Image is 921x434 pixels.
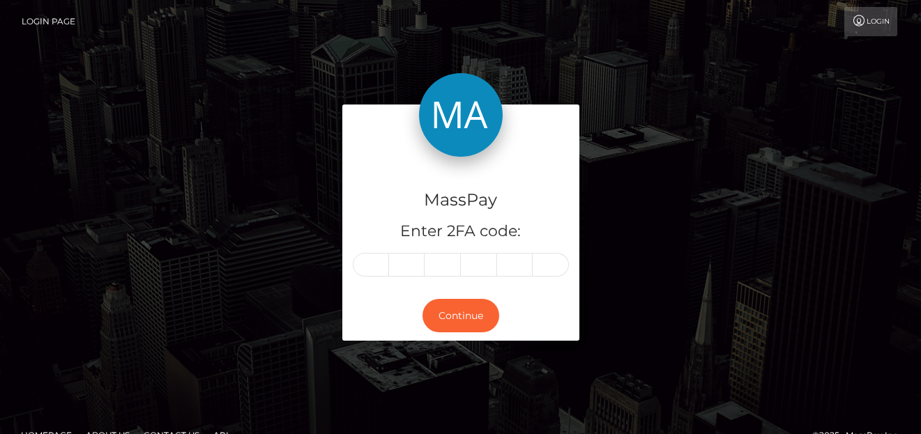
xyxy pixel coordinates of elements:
h5: Enter 2FA code: [353,221,569,242]
h4: MassPay [353,188,569,212]
a: Login Page [22,7,75,36]
button: Continue [423,299,499,333]
a: Login [844,7,897,36]
img: MassPay [419,73,503,157]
